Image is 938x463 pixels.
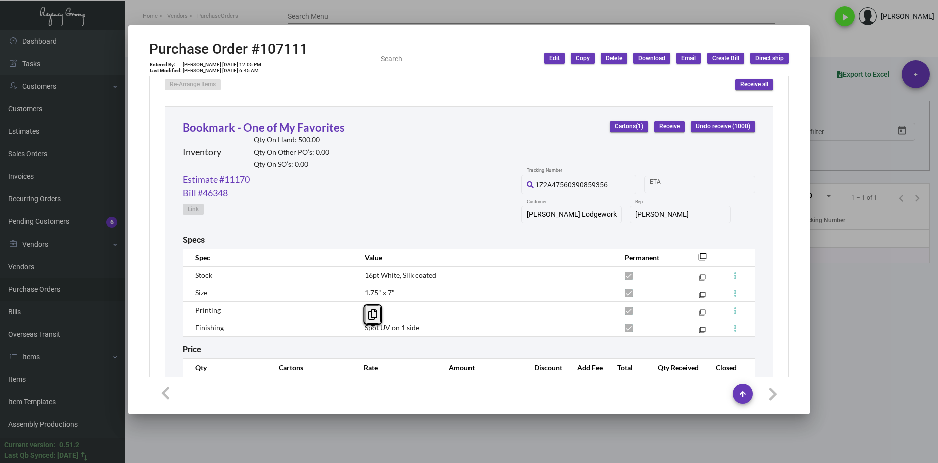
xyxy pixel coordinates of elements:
h2: Specs [183,235,205,245]
span: Spot UV on 1 side [365,323,419,332]
h2: Price [183,345,201,354]
span: Edit [549,54,560,63]
span: Stock [195,271,212,279]
h2: Purchase Order #107111 [149,41,308,58]
h2: Qty On SO’s: 0.00 [254,160,329,169]
span: Receive all [740,81,768,88]
th: Cartons [269,359,354,376]
td: [PERSON_NAME] [DATE] 6:45 AM [182,68,262,74]
span: Cartons [615,122,643,131]
span: Copy [576,54,590,63]
button: Re-Arrange Items [165,79,221,90]
button: Download [633,53,670,64]
span: Create Bill [712,54,739,63]
span: Receive [659,122,680,131]
button: Email [676,53,701,64]
th: Permanent [615,249,683,266]
div: Last Qb Synced: [DATE] [4,450,78,461]
mat-icon: filter_none [699,294,706,300]
mat-icon: filter_none [698,256,707,264]
td: [PERSON_NAME] [DATE] 12:05 PM [182,62,262,68]
span: Direct ship [755,54,784,63]
td: Entered By: [149,62,182,68]
button: Cartons(1) [610,121,648,132]
input: Start date [650,180,681,188]
button: Undo receive (1000) [691,121,755,132]
span: Size [195,288,207,297]
button: Receive all [735,79,773,90]
span: Link [188,205,199,214]
mat-icon: filter_none [699,311,706,318]
th: Qty [183,359,269,376]
span: Re-Arrange Items [170,81,216,88]
div: Current version: [4,440,55,450]
mat-icon: filter_none [699,276,706,283]
span: 1.75" x 7" [365,288,395,297]
th: Rate [354,359,439,376]
a: Bookmark - One of My Favorites [183,121,345,134]
th: Amount [439,359,524,376]
button: Create Bill [707,53,744,64]
button: Edit [544,53,565,64]
button: Receive [654,121,685,132]
span: 1Z2A47560390859356 [535,181,608,189]
h2: Inventory [183,147,221,158]
span: Email [681,54,696,63]
span: Printing [195,306,221,314]
td: Last Modified: [149,68,182,74]
button: Copy [571,53,595,64]
span: Finishing [195,323,224,332]
th: Add Fee [567,359,607,376]
th: Spec [183,249,355,266]
span: Undo receive (1000) [696,122,750,131]
th: Value [355,249,615,266]
th: Total [607,359,647,376]
button: Delete [601,53,627,64]
i: Copy [368,309,377,320]
th: Qty Received [648,359,706,376]
span: 16pt White, Silk coated [365,271,436,279]
mat-icon: filter_none [699,329,706,335]
th: Closed [706,359,755,376]
span: (1) [636,123,643,130]
a: Estimate #11170 [183,173,250,186]
input: End date [689,180,738,188]
div: 0.51.2 [59,440,79,450]
h2: Qty On Other PO’s: 0.00 [254,148,329,157]
th: Discount [524,359,567,376]
button: Direct ship [750,53,789,64]
button: Link [183,204,204,215]
a: Bill #46348 [183,186,228,200]
h2: Qty On Hand: 500.00 [254,136,329,144]
span: Download [638,54,665,63]
span: Delete [606,54,622,63]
